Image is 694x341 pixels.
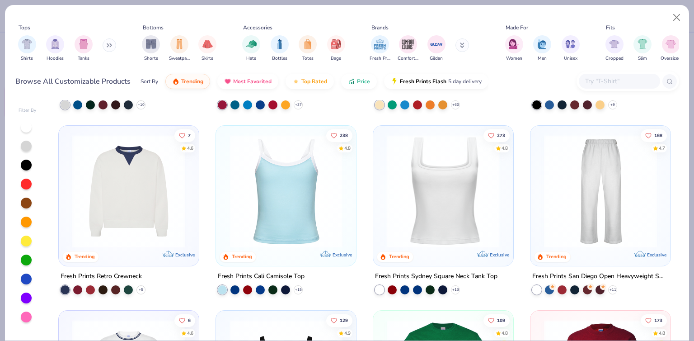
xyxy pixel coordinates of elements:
[647,251,666,257] span: Exclusive
[302,55,314,62] span: Totes
[144,55,158,62] span: Shorts
[505,35,523,62] button: filter button
[292,78,300,85] img: TopRated.gif
[371,24,389,32] div: Brands
[15,76,131,87] div: Browse All Customizable Products
[327,35,345,62] button: filter button
[47,55,64,62] span: Hoodies
[46,35,64,62] button: filter button
[633,35,652,62] div: filter for Slim
[564,55,577,62] span: Unisex
[175,129,196,142] button: Like
[340,318,348,322] span: 129
[202,39,213,49] img: Skirts Image
[75,35,93,62] button: filter button
[539,135,661,248] img: df5250ff-6f61-4206-a12c-24931b20f13c
[68,135,190,248] img: 3abb6cdb-110e-4e18-92a0-dbcd4e53f056
[370,35,390,62] button: filter button
[538,55,547,62] span: Men
[641,314,667,327] button: Like
[506,55,522,62] span: Women
[398,55,418,62] span: Comfort Colors
[344,330,351,336] div: 4.9
[666,39,676,49] img: Oversized Image
[370,55,390,62] span: Fresh Prints
[659,330,665,336] div: 4.8
[331,55,341,62] span: Bags
[198,35,216,62] button: filter button
[502,145,508,152] div: 4.8
[609,39,619,49] img: Cropped Image
[142,35,160,62] button: filter button
[497,318,505,322] span: 109
[483,129,510,142] button: Like
[373,38,387,51] img: Fresh Prints Image
[61,270,142,282] div: Fresh Prints Retro Crewneck
[21,55,33,62] span: Shirts
[584,76,654,86] input: Try "T-Shirt"
[19,107,37,114] div: Filter By
[452,287,459,292] span: + 13
[633,35,652,62] button: filter button
[169,35,190,62] button: filter button
[448,76,482,87] span: 5 day delivery
[141,77,158,85] div: Sort By
[246,39,257,49] img: Hats Image
[217,74,278,89] button: Most Favorited
[509,39,519,49] img: Women Image
[175,314,196,327] button: Like
[50,39,60,49] img: Hoodies Image
[609,287,616,292] span: + 11
[430,38,443,51] img: Gildan Image
[661,35,681,62] div: filter for Oversized
[188,318,191,322] span: 6
[344,145,351,152] div: 4.8
[224,78,231,85] img: most_fav.gif
[370,35,390,62] div: filter for Fresh Prints
[326,129,352,142] button: Like
[242,35,260,62] div: filter for Hats
[401,38,415,51] img: Comfort Colors Image
[400,78,446,85] span: Fresh Prints Flash
[427,35,445,62] button: filter button
[483,314,510,327] button: Like
[668,9,685,26] button: Close
[505,35,523,62] div: filter for Women
[490,251,509,257] span: Exclusive
[22,39,32,49] img: Shirts Image
[641,129,667,142] button: Like
[331,39,341,49] img: Bags Image
[327,35,345,62] div: filter for Bags
[661,35,681,62] button: filter button
[659,145,665,152] div: 4.7
[202,55,213,62] span: Skirts
[303,39,313,49] img: Totes Image
[246,55,256,62] span: Hats
[537,39,547,49] img: Men Image
[605,35,624,62] button: filter button
[233,78,272,85] span: Most Favorited
[532,270,669,282] div: Fresh Prints San Diego Open Heavyweight Sweatpants
[295,102,302,108] span: + 37
[452,102,459,108] span: + 60
[326,314,352,327] button: Like
[533,35,551,62] div: filter for Men
[638,39,647,49] img: Slim Image
[654,133,662,137] span: 168
[18,35,36,62] div: filter for Shirts
[46,35,64,62] div: filter for Hoodies
[430,55,443,62] span: Gildan
[275,39,285,49] img: Bottles Image
[357,78,370,85] span: Price
[143,24,164,32] div: Bottoms
[502,330,508,336] div: 4.8
[225,135,347,248] img: a25d9891-da96-49f3-a35e-76288174bf3a
[243,24,272,32] div: Accessories
[138,102,145,108] span: + 10
[562,35,580,62] div: filter for Unisex
[562,35,580,62] button: filter button
[301,78,327,85] span: Top Rated
[242,35,260,62] button: filter button
[375,270,497,282] div: Fresh Prints Sydney Square Neck Tank Top
[391,78,398,85] img: flash.gif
